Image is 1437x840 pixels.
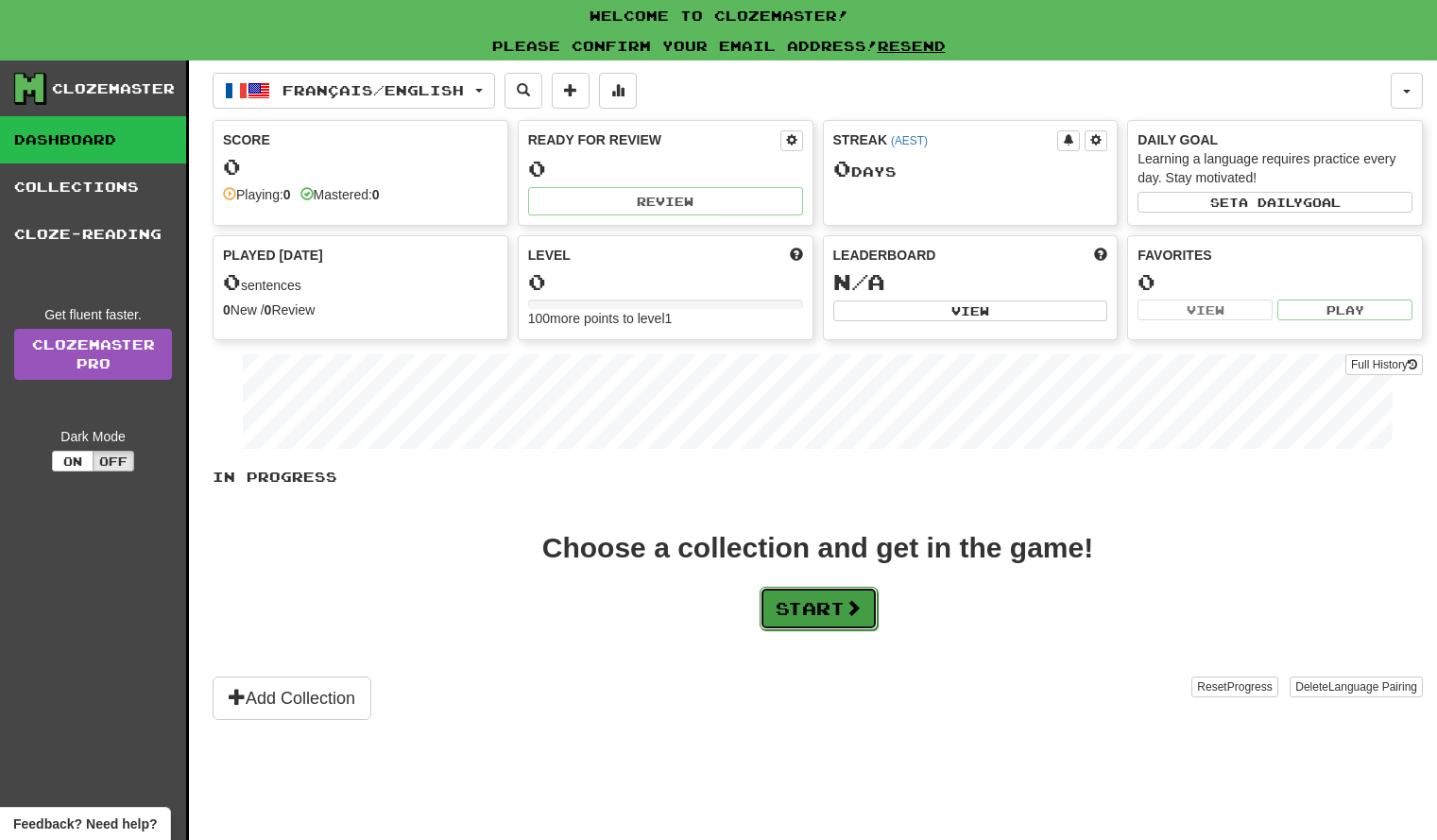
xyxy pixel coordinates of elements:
[891,134,928,147] a: (AEST)
[552,73,590,109] button: Add sentence to collection
[1239,196,1303,209] span: a daily
[528,157,803,180] div: 0
[528,130,780,149] div: Ready for Review
[1345,354,1423,375] button: Full History
[14,305,172,324] div: Get fluent faster.
[213,468,1423,487] p: In Progress
[599,73,637,109] button: More stats
[833,268,885,295] span: N/A
[52,79,175,98] div: Clozemaster
[282,82,464,98] span: Français / English
[223,246,323,265] span: Played [DATE]
[1138,300,1273,320] button: View
[93,451,134,471] button: Off
[283,187,291,202] strong: 0
[833,246,936,265] span: Leaderboard
[1138,270,1412,294] div: 0
[213,73,495,109] button: Français/English
[223,185,291,204] div: Playing:
[300,185,380,204] div: Mastered:
[223,155,498,179] div: 0
[505,73,542,109] button: Search sentences
[372,187,380,202] strong: 0
[1290,677,1423,697] button: DeleteLanguage Pairing
[223,130,498,149] div: Score
[223,268,241,295] span: 0
[528,187,803,215] button: Review
[833,130,1058,149] div: Streak
[14,329,172,380] a: ClozemasterPro
[1138,246,1412,265] div: Favorites
[1138,149,1412,187] div: Learning a language requires practice every day. Stay motivated!
[528,309,803,328] div: 100 more points to level 1
[1094,246,1107,265] span: This week in points, UTC
[528,270,803,294] div: 0
[1138,130,1412,149] div: Daily Goal
[265,302,272,317] strong: 0
[213,677,371,720] button: Add Collection
[52,451,94,471] button: On
[1227,680,1273,694] span: Progress
[223,302,231,317] strong: 0
[528,246,571,265] span: Level
[833,157,1108,181] div: Day s
[790,246,803,265] span: Score more points to level up
[14,427,172,446] div: Dark Mode
[1328,680,1417,694] span: Language Pairing
[1277,300,1412,320] button: Play
[760,587,878,630] button: Start
[223,300,498,319] div: New / Review
[1138,192,1412,213] button: Seta dailygoal
[1191,677,1277,697] button: ResetProgress
[833,300,1108,321] button: View
[833,155,851,181] span: 0
[13,814,157,833] span: Open feedback widget
[542,534,1093,562] div: Choose a collection and get in the game!
[878,38,946,54] a: Resend
[223,270,498,295] div: sentences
